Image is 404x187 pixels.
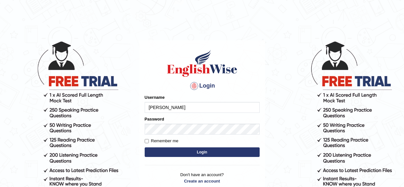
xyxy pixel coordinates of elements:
[145,81,260,91] h4: Login
[145,147,260,157] button: Login
[166,49,239,78] img: Logo of English Wise sign in for intelligent practice with AI
[145,138,179,144] label: Remember me
[145,178,260,184] a: Create an account
[145,139,149,143] input: Remember me
[145,116,164,122] label: Password
[145,94,165,100] label: Username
